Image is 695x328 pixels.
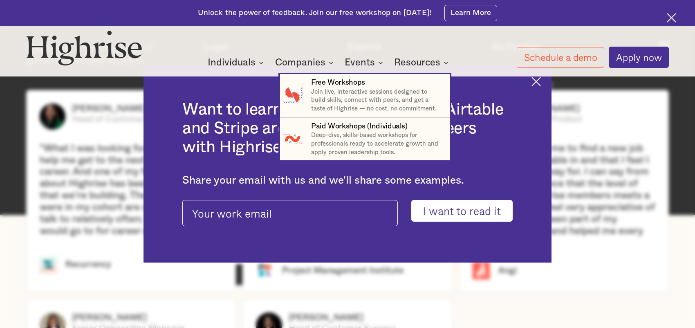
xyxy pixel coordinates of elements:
form: pop-up-modal-form [182,200,513,222]
a: Schedule a demo [517,47,604,68]
a: Learn More [444,5,497,22]
p: Join live, interactive sessions designed to build skills, connect with peers, and get a taste of ... [311,88,442,113]
input: Your work email [182,200,397,226]
input: I want to read it [411,200,513,222]
img: Cross icon [667,13,676,22]
div: Free Workshops [311,77,365,88]
div: Share your email with us and we'll share some examples. [182,174,513,187]
img: Highrise logo [26,30,142,65]
nav: Events [102,56,593,161]
div: Unlock the power of feedback. Join our free workshop on [DATE]! [198,8,431,18]
a: Paid Workshops (Individuals)Deep-dive, skills-based workshops for professionals ready to accelera... [280,117,450,161]
a: Free WorkshopsJoin live, interactive sessions designed to build skills, connect with peers, and g... [280,74,450,117]
div: Paid Workshops (Individuals) [311,121,408,131]
p: Deep-dive, skills-based workshops for professionals ready to accelerate growth and apply proven l... [311,131,442,157]
a: Apply now [609,47,669,68]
